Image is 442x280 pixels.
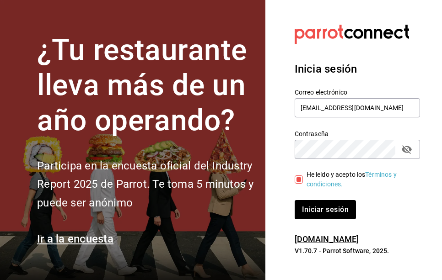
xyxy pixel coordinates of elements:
input: Ingresa tu correo electrónico [295,98,420,117]
button: passwordField [399,142,415,157]
div: He leído y acepto los [307,170,413,189]
label: Correo electrónico [295,89,420,95]
h3: Inicia sesión [295,61,420,77]
h1: ¿Tu restaurante lleva más de un año operando? [37,33,254,138]
a: [DOMAIN_NAME] [295,234,359,244]
label: Contraseña [295,131,420,137]
button: Iniciar sesión [295,200,356,219]
h2: Participa en la encuesta oficial del Industry Report 2025 de Parrot. Te toma 5 minutos y puede se... [37,157,254,212]
a: Ir a la encuesta [37,232,113,245]
p: V1.70.7 - Parrot Software, 2025. [295,246,420,255]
